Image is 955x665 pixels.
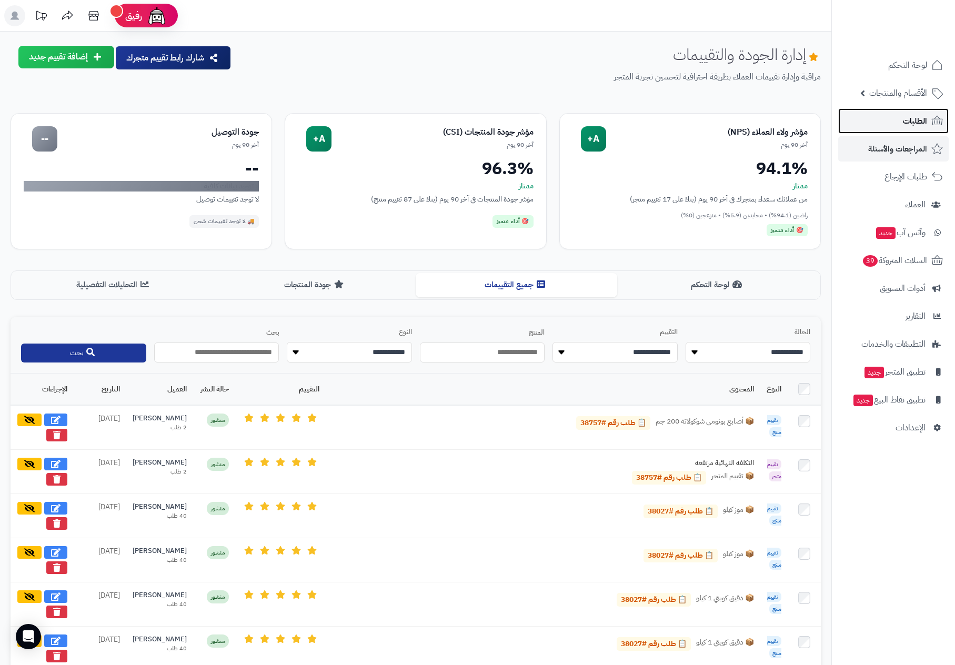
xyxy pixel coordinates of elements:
[767,503,781,526] span: تقييم منتج
[838,304,949,329] a: التقارير
[838,192,949,217] a: العملاء
[133,424,187,432] div: 2 طلب
[154,328,279,338] label: بحث
[632,471,706,485] a: 📋 طلب رقم #38757
[617,593,691,607] a: 📋 طلب رقم #38027
[838,248,949,273] a: السلات المتروكة39
[193,374,235,405] th: حالة النشر
[767,224,808,237] div: 🎯 أداء متميز
[24,194,259,205] div: لا توجد تقييمات توصيل
[133,600,187,609] div: 40 طلب
[57,126,259,138] div: جودة التوصيل
[207,458,229,471] span: منشور
[576,416,650,430] a: 📋 طلب رقم #38757
[215,273,416,297] button: جودة المنتجات
[24,181,259,192] div: لا توجد بيانات كافية
[207,634,229,648] span: منشور
[875,225,926,240] span: وآتس آب
[896,420,926,435] span: الإعدادات
[572,160,808,177] div: 94.1%
[711,471,754,485] span: 📦 تقييم المتجر
[146,5,167,26] img: ai-face.png
[326,374,760,405] th: المحتوى
[21,344,146,362] button: بحث
[74,494,126,538] td: [DATE]
[189,215,259,228] div: 🚚 لا توجد تقييمات شحن
[906,309,926,324] span: التقارير
[420,328,545,338] label: المنتج
[74,582,126,627] td: [DATE]
[760,374,788,405] th: النوع
[852,392,926,407] span: تطبيق نقاط البيع
[862,255,879,267] span: 39
[306,126,331,152] div: A+
[331,126,533,138] div: مؤشر جودة المنتجات (CSI)
[416,273,617,297] button: جميع التقييمات
[298,160,533,177] div: 96.3%
[767,592,781,614] span: تقييم منتج
[838,164,949,189] a: طلبات الإرجاع
[869,86,927,100] span: الأقسام والمنتجات
[125,9,142,22] span: رفيق
[492,215,534,228] div: 🎯 أداء متميز
[207,414,229,427] span: منشور
[644,549,718,562] a: 📋 طلب رقم #38027
[644,505,718,518] a: 📋 طلب رقم #38027
[133,468,187,476] div: 2 طلب
[572,181,808,192] div: ممتاز
[11,374,74,405] th: الإجراءات
[116,46,230,69] button: شارك رابط تقييم متجرك
[133,502,187,512] div: [PERSON_NAME]
[133,512,187,520] div: 40 طلب
[287,327,412,337] label: النوع
[888,58,927,73] span: لوحة التحكم
[617,637,691,651] a: 📋 طلب رقم #38027
[686,327,811,337] label: الحالة
[606,140,808,149] div: آخر 90 يوم
[696,637,754,651] span: 📦 دقيق كويتي 1 كيلو
[838,276,949,301] a: أدوات التسويق
[767,415,781,437] span: تقييم منتج
[696,593,754,607] span: 📦 دقيق كويتي 1 كيلو
[18,46,114,68] button: إضافة تقييم جديد
[905,197,926,212] span: العملاء
[133,556,187,565] div: 40 طلب
[606,126,808,138] div: مؤشر ولاء العملاء (NPS)
[133,546,187,556] div: [PERSON_NAME]
[767,636,781,658] span: تقييم منتج
[862,253,927,268] span: السلات المتروكة
[883,12,945,34] img: logo-2.png
[24,160,259,177] div: --
[207,546,229,559] span: منشور
[298,194,533,205] div: مؤشر جودة المنتجات في آخر 90 يوم (بناءً على 87 تقييم منتج)
[838,220,949,245] a: وآتس آبجديد
[298,181,533,192] div: ممتاز
[853,395,873,406] span: جديد
[868,142,927,156] span: المراجعات والأسئلة
[57,140,259,149] div: آخر 90 يوم
[74,374,126,405] th: التاريخ
[838,331,949,357] a: التطبيقات والخدمات
[723,549,754,562] span: 📦 موز كيلو
[863,365,926,379] span: تطبيق المتجر
[880,281,926,296] span: أدوات التسويق
[126,374,193,405] th: العميل
[656,416,754,430] span: 📦 أصابع بونومي شوكولاتة 200 جم
[596,458,754,468] div: التكلفه النهائية مرتفعه
[723,505,754,518] span: 📦 موز كيلو
[838,108,949,134] a: الطلبات
[74,450,126,494] td: [DATE]
[617,273,819,297] button: لوحة التحكم
[13,273,215,297] button: التحليلات التفصيلية
[838,387,949,412] a: تطبيق نقاط البيعجديد
[16,624,41,649] div: Open Intercom Messenger
[133,414,187,424] div: [PERSON_NAME]
[838,53,949,78] a: لوحة التحكم
[28,5,54,29] a: تحديثات المنصة
[876,227,896,239] span: جديد
[133,644,187,653] div: 40 طلب
[133,634,187,644] div: [PERSON_NAME]
[838,359,949,385] a: تطبيق المتجرجديد
[207,590,229,603] span: منشور
[864,367,884,378] span: جديد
